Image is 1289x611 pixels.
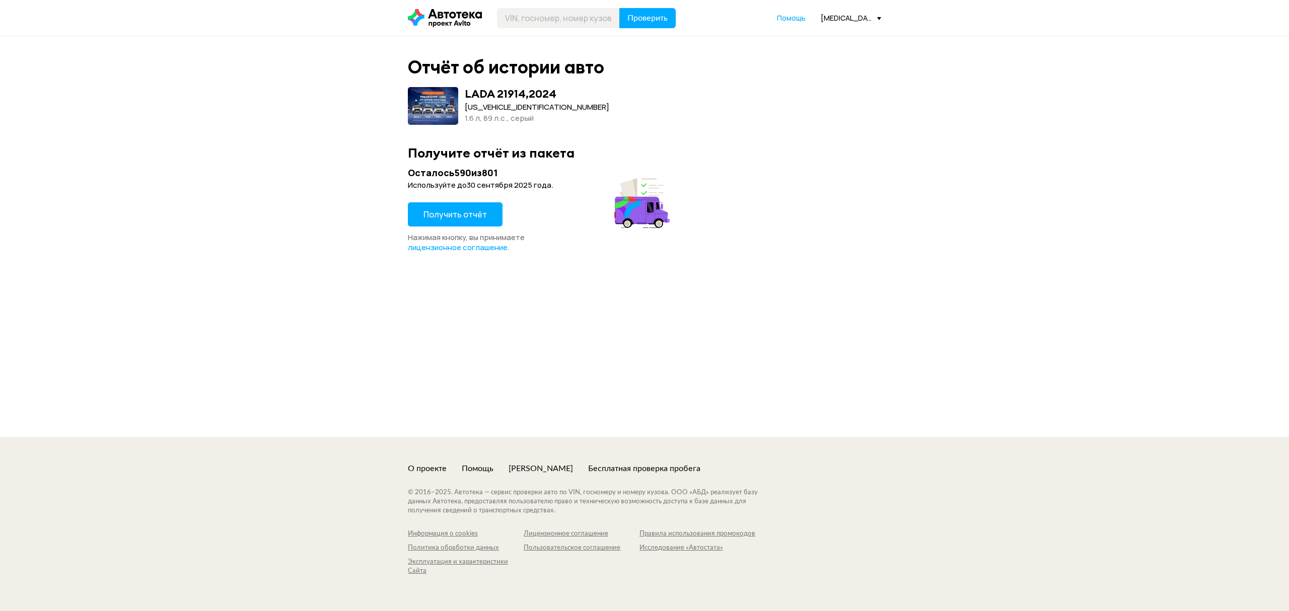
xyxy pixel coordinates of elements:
[465,102,609,113] div: [US_VEHICLE_IDENTIFICATION_NUMBER]
[465,113,609,124] div: 1.6 л, 89 л.c., серый
[821,13,881,23] div: [MEDICAL_DATA][EMAIL_ADDRESS][DOMAIN_NAME]
[408,544,524,553] a: Политика обработки данных
[408,488,778,515] div: © 2016– 2025 . Автотека — сервис проверки авто по VIN, госномеру и номеру кузова. ООО «АБД» реали...
[639,544,755,553] a: Исследование «Автостата»
[408,56,604,78] div: Отчёт об истории авто
[465,87,556,100] div: LADA 21914 , 2024
[408,232,525,253] span: Нажимая кнопку, вы принимаете .
[408,180,673,190] div: Используйте до 30 сентября 2025 года .
[408,167,673,179] div: Осталось 590 из 801
[423,209,487,220] span: Получить отчёт
[524,544,639,553] a: Пользовательское соглашение
[639,529,755,539] a: Правила использования промокодов
[627,14,668,22] span: Проверить
[408,202,503,226] button: Получить отчёт
[408,242,508,253] span: лицензионное соглашение
[408,529,524,539] a: Информация о cookies
[509,463,573,474] a: [PERSON_NAME]
[462,463,493,474] a: Помощь
[497,8,620,28] input: VIN, госномер, номер кузова
[588,463,700,474] a: Бесплатная проверка пробега
[408,558,524,576] a: Эксплуатация и характеристики Сайта
[619,8,676,28] button: Проверить
[408,243,508,253] a: лицензионное соглашение
[408,145,881,161] div: Получите отчёт из пакета
[777,13,806,23] a: Помощь
[524,529,639,539] a: Лицензионное соглашение
[408,463,447,474] a: О проекте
